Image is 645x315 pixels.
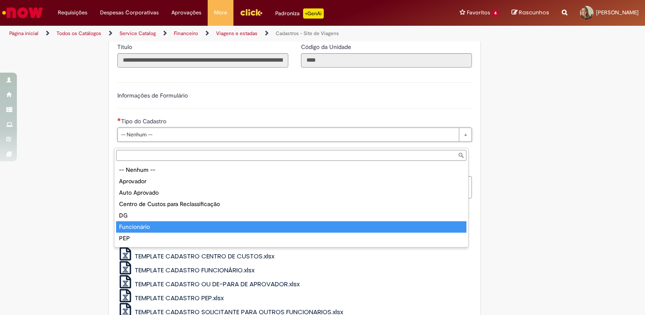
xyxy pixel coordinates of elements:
div: Centro de Custos para Reclassificação [116,198,466,210]
div: Funcionário [116,221,466,233]
ul: Tipo do Cadastro [114,163,468,247]
div: Auto Aprovado [116,187,466,198]
div: Aprovador [116,176,466,187]
div: PEP [116,233,466,244]
div: -- Nenhum -- [116,164,466,176]
div: DG [116,210,466,221]
div: Solicitante [116,244,466,255]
